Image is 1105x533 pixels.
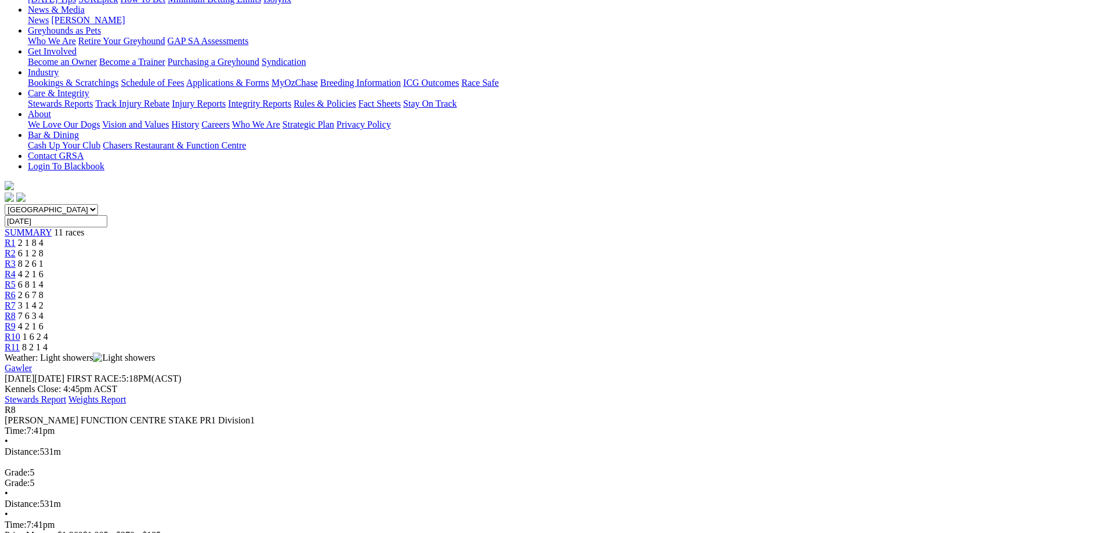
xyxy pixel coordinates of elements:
span: 8 2 6 1 [18,259,44,269]
a: News & Media [28,5,85,14]
div: 5 [5,478,1100,488]
a: R8 [5,311,16,321]
span: Distance: [5,499,39,509]
a: Syndication [262,57,306,67]
span: Distance: [5,447,39,456]
a: R7 [5,300,16,310]
a: Care & Integrity [28,88,89,98]
div: 5 [5,467,1100,478]
a: Who We Are [232,119,280,129]
a: Vision and Values [102,119,169,129]
div: Get Involved [28,57,1100,67]
div: Bar & Dining [28,140,1100,151]
span: 6 1 2 8 [18,248,44,258]
span: Time: [5,426,27,436]
a: Retire Your Greyhound [78,36,165,46]
a: R10 [5,332,20,342]
a: About [28,109,51,119]
span: R8 [5,405,16,415]
div: Kennels Close: 4:45pm ACST [5,384,1100,394]
span: 11 races [54,227,84,237]
span: 3 1 4 2 [18,300,44,310]
a: Purchasing a Greyhound [168,57,259,67]
a: Integrity Reports [228,99,291,108]
span: 6 8 1 4 [18,280,44,289]
div: Greyhounds as Pets [28,36,1100,46]
span: Time: [5,520,27,530]
span: Weather: Light showers [5,353,155,362]
a: Get Involved [28,46,77,56]
span: Grade: [5,467,30,477]
a: Injury Reports [172,99,226,108]
a: R4 [5,269,16,279]
a: Rules & Policies [294,99,356,108]
a: Industry [28,67,59,77]
div: 7:41pm [5,520,1100,530]
span: R2 [5,248,16,258]
a: Login To Blackbook [28,161,104,171]
span: [DATE] [5,374,64,383]
a: Stewards Reports [28,99,93,108]
a: Chasers Restaurant & Function Centre [103,140,246,150]
a: Stay On Track [403,99,457,108]
a: Bookings & Scratchings [28,78,118,88]
a: R1 [5,238,16,248]
span: R9 [5,321,16,331]
a: Race Safe [461,78,498,88]
div: Care & Integrity [28,99,1100,109]
a: R5 [5,280,16,289]
span: 1 6 2 4 [23,332,48,342]
a: Greyhounds as Pets [28,26,101,35]
span: [DATE] [5,374,35,383]
span: • [5,488,8,498]
img: twitter.svg [16,193,26,202]
a: We Love Our Dogs [28,119,100,129]
span: Grade: [5,478,30,488]
a: Cash Up Your Club [28,140,100,150]
div: 531m [5,447,1100,457]
span: 4 2 1 6 [18,321,44,331]
span: • [5,436,8,446]
a: Track Injury Rebate [95,99,169,108]
a: GAP SA Assessments [168,36,249,46]
a: Stewards Report [5,394,66,404]
span: 2 6 7 8 [18,290,44,300]
div: News & Media [28,15,1100,26]
div: About [28,119,1100,130]
div: Industry [28,78,1100,88]
span: • [5,509,8,519]
a: Contact GRSA [28,151,84,161]
span: FIRST RACE: [67,374,121,383]
span: 8 2 1 4 [22,342,48,352]
a: Become an Owner [28,57,97,67]
a: SUMMARY [5,227,52,237]
a: MyOzChase [271,78,318,88]
span: 4 2 1 6 [18,269,44,279]
a: [PERSON_NAME] [51,15,125,25]
input: Select date [5,215,107,227]
a: ICG Outcomes [403,78,459,88]
img: logo-grsa-white.png [5,181,14,190]
a: R3 [5,259,16,269]
span: R11 [5,342,20,352]
a: Strategic Plan [282,119,334,129]
a: Schedule of Fees [121,78,184,88]
a: Become a Trainer [99,57,165,67]
div: 531m [5,499,1100,509]
a: Fact Sheets [358,99,401,108]
div: [PERSON_NAME] FUNCTION CENTRE STAKE PR1 Division1 [5,415,1100,426]
a: Careers [201,119,230,129]
a: Breeding Information [320,78,401,88]
a: Who We Are [28,36,76,46]
a: R6 [5,290,16,300]
a: Weights Report [68,394,126,404]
